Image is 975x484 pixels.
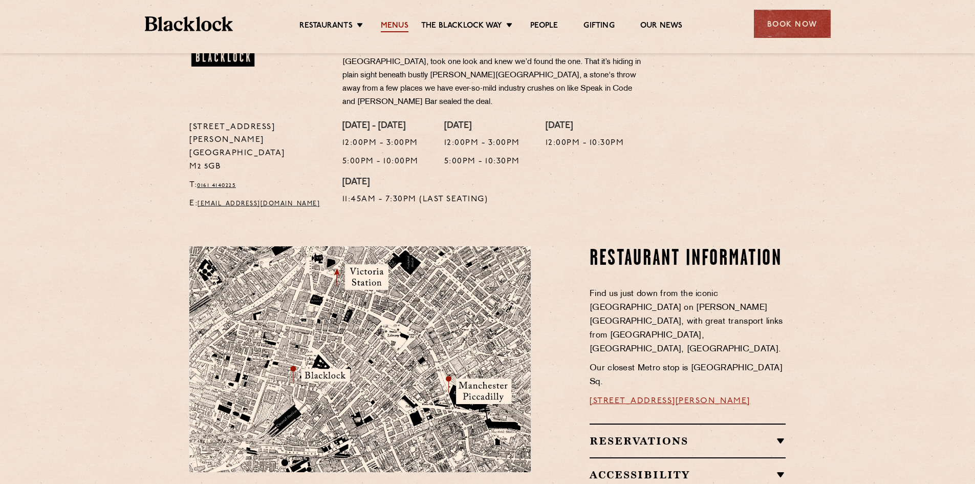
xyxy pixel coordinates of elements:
p: 5:00pm - 10:00pm [342,155,419,169]
a: 0161 4140225 [197,182,236,188]
h2: Reservations [590,435,786,447]
span: Our closest Metro stop is [GEOGRAPHIC_DATA] Sq. [590,364,783,386]
p: E: [189,197,327,211]
a: Restaurants [299,21,353,32]
div: Book Now [754,10,831,38]
img: BL_Textured_Logo-footer-cropped.svg [145,16,233,31]
p: 5:00pm - 10:30pm [444,155,520,169]
a: [EMAIL_ADDRESS][DOMAIN_NAME] [198,201,320,207]
a: Menus [381,21,408,32]
a: Gifting [583,21,614,32]
a: [STREET_ADDRESS][PERSON_NAME] [590,397,750,405]
p: 12:00pm - 3:00pm [444,137,520,150]
h2: Accessibility [590,469,786,481]
h4: [DATE] - [DATE] [342,121,419,132]
a: Our News [640,21,683,32]
a: People [530,21,558,32]
p: 12:00pm - 3:00pm [342,137,419,150]
p: 11:45am - 7:30pm (Last Seating) [342,193,488,206]
a: The Blacklock Way [421,21,502,32]
h4: [DATE] [546,121,624,132]
p: [STREET_ADDRESS][PERSON_NAME] [GEOGRAPHIC_DATA] M2 5GB [189,121,327,174]
h2: Restaurant Information [590,246,786,272]
span: Find us just down from the iconic [GEOGRAPHIC_DATA] on [PERSON_NAME][GEOGRAPHIC_DATA], with great... [590,290,783,353]
h4: [DATE] [444,121,520,132]
p: 12:00pm - 10:30pm [546,137,624,150]
p: T: [189,179,327,192]
h4: [DATE] [342,177,488,188]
